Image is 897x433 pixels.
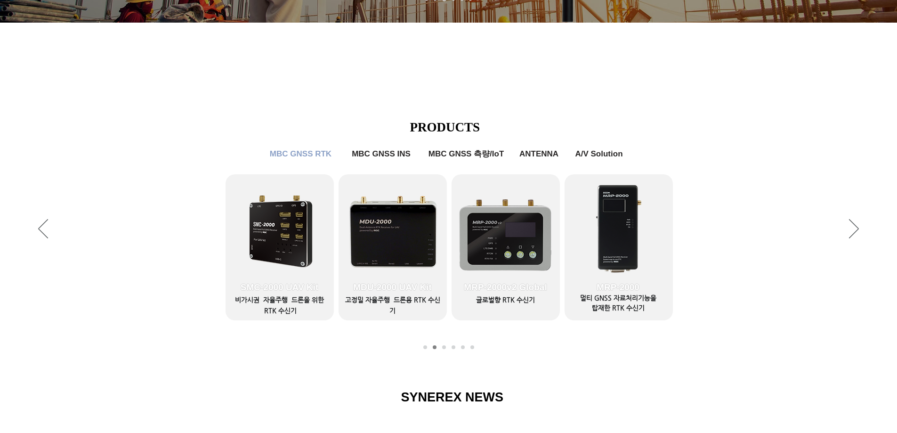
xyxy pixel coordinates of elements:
[723,136,897,433] iframe: Wix Chat
[420,345,477,349] nav: 슬라이드
[442,345,446,349] a: MBC GNSS INS
[241,282,318,293] span: SMC-2000 UAV Kit
[410,120,480,134] span: PRODUCTS
[519,149,558,159] span: ANTENNA
[452,345,455,349] a: MBC GNSS 측량/IoT
[38,219,48,240] button: 이전
[346,145,417,163] a: MBC GNSS INS
[516,145,563,163] a: ANTENNA
[568,145,630,163] a: A/V Solution
[597,282,639,293] span: MRP-2000
[352,149,411,159] span: MBC GNSS INS
[428,148,504,159] span: MBC GNSS 측량/IoT
[401,390,504,404] span: SYNEREX NEWS
[452,174,560,320] a: MRP-2000v2 Global
[423,345,427,349] a: MBC GNSS RTK1
[433,345,436,349] a: MBC GNSS RTK2
[564,174,672,320] a: MRP-2000
[263,145,339,163] a: MBC GNSS RTK
[575,149,622,159] span: A/V Solution
[421,145,511,163] a: MBC GNSS 측량/IoT
[464,282,547,293] span: MRP-2000v2 Global
[470,345,474,349] a: A/V Solution
[353,282,431,293] span: MDU-2000 UAV Kit
[461,345,465,349] a: ANTENNA
[226,174,334,320] a: SMC-2000 UAV Kit
[270,149,331,159] span: MBC GNSS RTK
[339,174,447,320] a: MDU-2000 UAV Kit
